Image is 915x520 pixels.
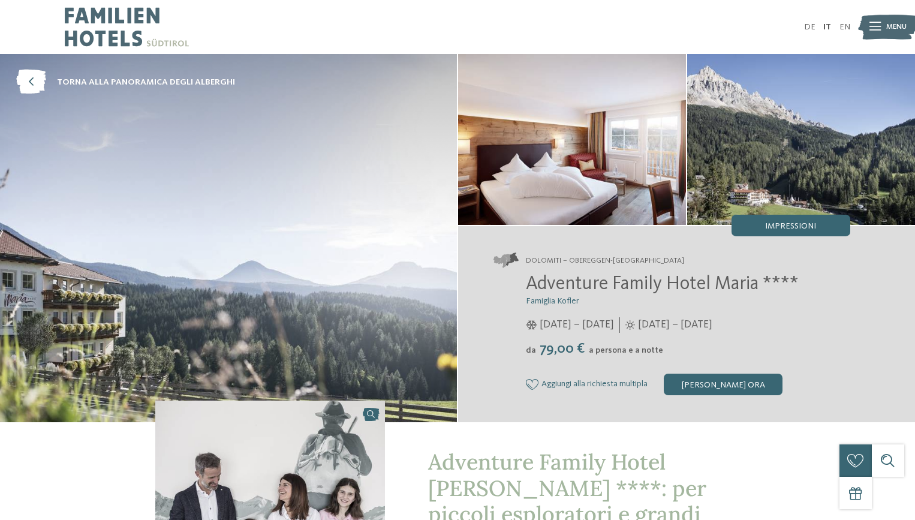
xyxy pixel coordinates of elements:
[541,380,648,389] span: Aggiungi alla richiesta multipla
[804,23,815,31] a: DE
[638,317,712,332] span: [DATE] – [DATE]
[765,222,816,230] span: Impressioni
[526,297,579,305] span: Famiglia Kofler
[526,346,536,354] span: da
[526,275,799,294] span: Adventure Family Hotel Maria ****
[839,23,850,31] a: EN
[687,54,915,225] img: Il family hotel a Obereggen per chi ama il piacere della scoperta
[16,70,235,95] a: torna alla panoramica degli alberghi
[537,342,588,356] span: 79,00 €
[458,54,686,225] img: Il family hotel a Obereggen per chi ama il piacere della scoperta
[589,346,663,354] span: a persona e a notte
[540,317,614,332] span: [DATE] – [DATE]
[664,374,782,395] div: [PERSON_NAME] ora
[57,76,235,88] span: torna alla panoramica degli alberghi
[823,23,831,31] a: IT
[886,22,907,32] span: Menu
[526,320,537,330] i: Orari d'apertura inverno
[526,256,684,266] span: Dolomiti – Obereggen-[GEOGRAPHIC_DATA]
[625,320,635,330] i: Orari d'apertura estate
